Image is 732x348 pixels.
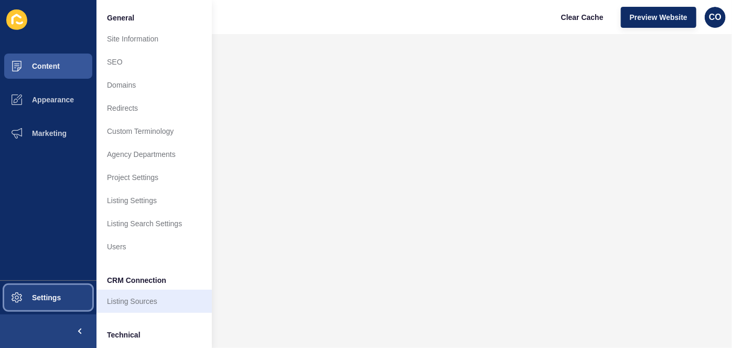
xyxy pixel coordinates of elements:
[96,27,212,50] a: Site Information
[107,330,141,340] span: Technical
[96,189,212,212] a: Listing Settings
[96,166,212,189] a: Project Settings
[96,290,212,313] a: Listing Sources
[107,275,166,286] span: CRM Connection
[96,97,212,120] a: Redirects
[96,143,212,166] a: Agency Departments
[621,7,696,28] button: Preview Website
[96,212,212,235] a: Listing Search Settings
[552,7,612,28] button: Clear Cache
[630,12,687,23] span: Preview Website
[96,235,212,258] a: Users
[561,12,604,23] span: Clear Cache
[96,73,212,97] a: Domains
[96,50,212,73] a: SEO
[96,120,212,143] a: Custom Terminology
[709,12,722,23] span: CO
[107,13,134,23] span: General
